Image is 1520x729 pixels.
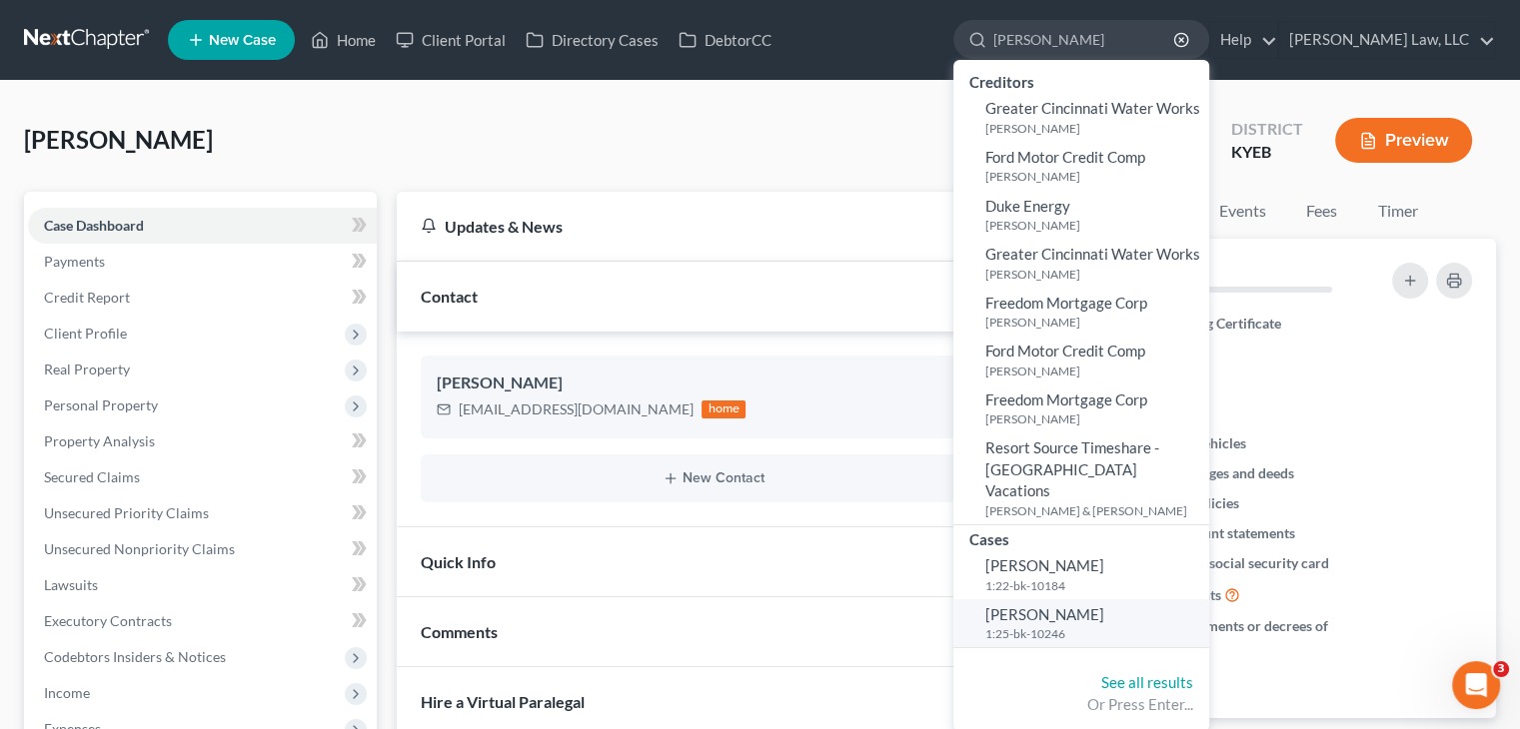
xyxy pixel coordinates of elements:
small: [PERSON_NAME] & [PERSON_NAME] [985,502,1204,519]
span: [PERSON_NAME] [985,556,1104,574]
a: Fees [1289,192,1353,231]
span: Client Profile [44,325,127,342]
a: Greater Cincinnati Water Works[PERSON_NAME] [953,239,1209,288]
a: Unsecured Priority Claims [28,495,377,531]
a: Secured Claims [28,459,377,495]
span: Executory Contracts [44,612,172,629]
a: Client Portal [386,22,516,58]
input: Search by name... [993,21,1176,58]
span: Ford Motor Credit Comp [985,148,1145,166]
span: Quick Info [421,552,496,571]
div: Creditors [953,68,1209,93]
a: Resort Source Timeshare - [GEOGRAPHIC_DATA] Vacations[PERSON_NAME] & [PERSON_NAME] [953,432,1209,523]
div: District [1231,118,1303,141]
a: Ford Motor Credit Comp[PERSON_NAME] [953,336,1209,384]
span: Unsecured Nonpriority Claims [44,540,235,557]
span: Hire a Virtual Paralegal [421,692,585,711]
span: Greater Cincinnati Water Works [985,99,1200,117]
span: Comments [421,622,498,641]
span: [PERSON_NAME] [24,125,213,154]
a: Events [1202,192,1281,231]
span: Unsecured Priority Claims [44,504,209,521]
small: [PERSON_NAME] [985,168,1204,185]
a: Help [1210,22,1277,58]
span: Contact [421,287,478,306]
small: 1:25-bk-10246 [985,625,1204,642]
span: Payments [44,253,105,270]
a: Payments [28,244,377,280]
a: Unsecured Nonpriority Claims [28,531,377,567]
a: Directory Cases [516,22,669,58]
span: Real Property [44,361,130,377]
span: Property Analysis [44,432,155,449]
span: New Case [209,33,276,48]
a: Property Analysis [28,423,377,459]
a: Ford Motor Credit Comp[PERSON_NAME] [953,142,1209,191]
span: Duke Energy [985,197,1070,215]
a: See all results [1101,673,1193,691]
a: Lawsuits [28,567,377,603]
span: Codebtors Insiders & Notices [44,648,226,665]
a: Case Dashboard [28,208,377,244]
div: [PERSON_NAME] [437,371,989,395]
iframe: Intercom live chat [1452,661,1500,709]
span: Case Dashboard [44,217,144,234]
a: Freedom Mortgage Corp[PERSON_NAME] [953,384,1209,433]
small: [PERSON_NAME] [985,314,1204,331]
a: Duke Energy[PERSON_NAME] [953,191,1209,240]
a: Executory Contracts [28,603,377,639]
small: [PERSON_NAME] [985,217,1204,234]
span: Credit Report [44,289,130,306]
span: Personal Property [44,396,158,413]
a: DebtorCC [669,22,781,58]
span: Freedom Mortgage Corp [985,294,1147,312]
small: 1:22-bk-10184 [985,577,1204,594]
span: Income [44,684,90,701]
small: [PERSON_NAME] [985,120,1204,137]
div: home [702,400,746,418]
span: [PERSON_NAME] [985,605,1104,623]
button: Preview [1335,118,1472,163]
div: [EMAIL_ADDRESS][DOMAIN_NAME] [459,399,694,419]
a: Greater Cincinnati Water Works[PERSON_NAME] [953,93,1209,142]
span: Separation agreements or decrees of divorces [1101,616,1367,656]
span: Drivers license & social security card [1101,553,1329,573]
small: [PERSON_NAME] [985,363,1204,379]
div: KYEB [1231,141,1303,164]
span: Ford Motor Credit Comp [985,342,1145,360]
div: Cases [953,525,1209,550]
span: Secured Claims [44,468,140,485]
a: Credit Report [28,280,377,316]
a: [PERSON_NAME]1:25-bk-10246 [953,599,1209,648]
a: Timer [1361,192,1433,231]
a: [PERSON_NAME] Law, LLC [1279,22,1495,58]
button: New Contact [437,470,989,486]
span: Lawsuits [44,576,98,593]
a: Freedom Mortgage Corp[PERSON_NAME] [953,288,1209,337]
small: [PERSON_NAME] [985,410,1204,427]
div: Updates & News [421,216,945,237]
small: [PERSON_NAME] [985,266,1204,283]
span: Greater Cincinnati Water Works [985,245,1200,263]
span: Resort Source Timeshare - [GEOGRAPHIC_DATA] Vacations [985,438,1159,499]
a: [PERSON_NAME]1:22-bk-10184 [953,550,1209,599]
a: Home [301,22,386,58]
div: Or Press Enter... [969,694,1193,715]
span: 3 [1493,661,1509,677]
span: Freedom Mortgage Corp [985,390,1147,408]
